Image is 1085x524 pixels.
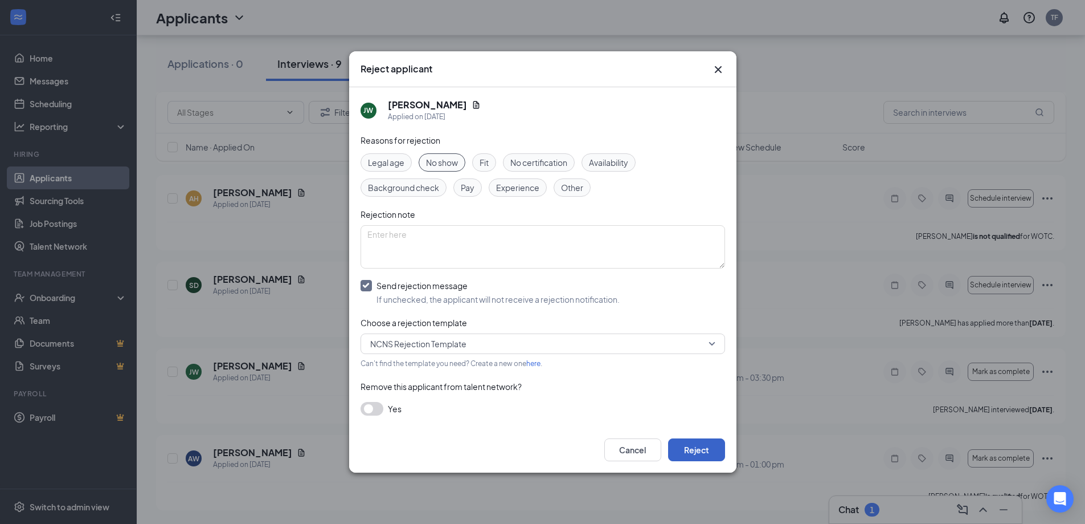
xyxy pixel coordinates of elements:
[526,359,541,368] a: here
[388,111,481,123] div: Applied on [DATE]
[668,438,725,461] button: Reject
[1046,485,1074,513] div: Open Intercom Messenger
[711,63,725,76] button: Close
[361,63,432,75] h3: Reject applicant
[604,438,661,461] button: Cancel
[361,381,522,392] span: Remove this applicant from talent network?
[363,105,373,115] div: JW
[711,63,725,76] svg: Cross
[510,156,567,169] span: No certification
[361,359,542,368] span: Can't find the template you need? Create a new one .
[388,402,402,416] span: Yes
[388,99,467,111] h5: [PERSON_NAME]
[480,156,489,169] span: Fit
[561,181,583,194] span: Other
[361,135,440,145] span: Reasons for rejection
[496,181,539,194] span: Experience
[368,181,439,194] span: Background check
[370,335,466,352] span: NCNS Rejection Template
[361,318,467,328] span: Choose a rejection template
[361,209,415,220] span: Rejection note
[426,156,458,169] span: No show
[472,100,481,109] svg: Document
[589,156,628,169] span: Availability
[461,181,474,194] span: Pay
[368,156,404,169] span: Legal age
